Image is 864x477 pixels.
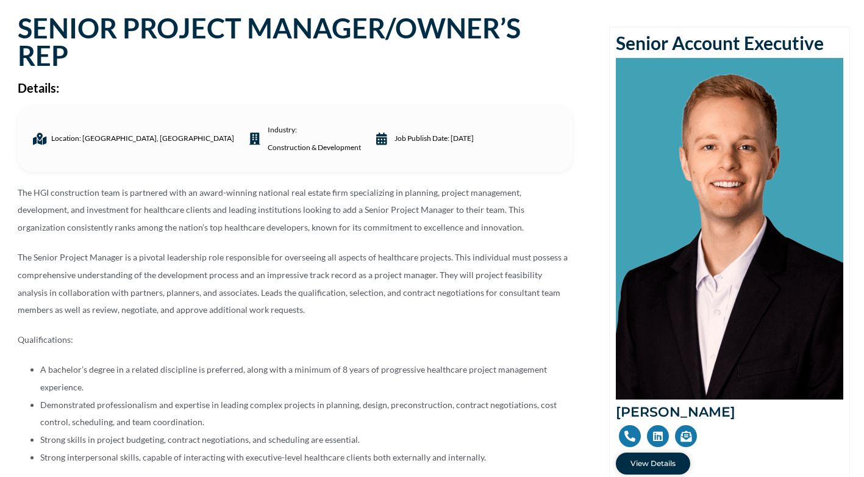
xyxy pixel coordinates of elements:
[616,406,843,419] h2: [PERSON_NAME]
[18,331,573,349] p: Qualifications:
[268,139,361,157] a: Construction & Development
[18,184,573,237] p: The HGI construction team is partnered with an award-winning national real estate firm specializi...
[391,130,474,148] span: Job Publish date: [DATE]
[48,130,234,148] span: Location: [GEOGRAPHIC_DATA], [GEOGRAPHIC_DATA]
[40,396,573,432] li: Demonstrated professionalism and expertise in leading complex projects in planning, design, preco...
[40,361,573,396] li: A bachelor’s degree in a related discipline is preferred, along with a minimum of 8 years of prog...
[616,453,690,475] a: View Details
[265,121,361,157] span: industry:
[18,15,573,70] h1: SENIOR PROJECT MANAGER/OWNER’S REP
[616,34,843,52] h2: Senior Account Executive
[18,249,573,319] p: The Senior Project Manager is a pivotal leadership role responsible for overseeing all aspects of...
[40,431,573,449] li: Strong skills in project budgeting, contract negotiations, and scheduling are essential.
[18,82,573,94] h2: Details:
[40,449,573,467] li: Strong interpersonal skills, capable of interacting with executive-level healthcare clients both ...
[630,460,676,467] span: View Details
